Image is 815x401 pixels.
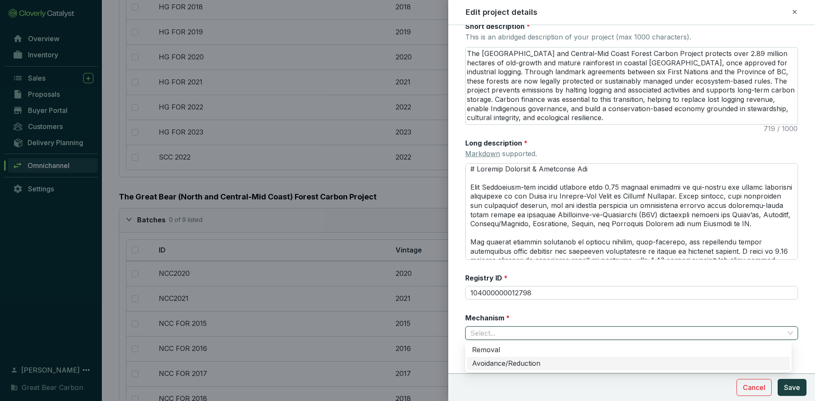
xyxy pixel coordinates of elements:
[465,313,510,322] label: Mechanism
[465,273,508,283] label: Registry ID
[467,343,790,357] div: Removal
[466,7,537,18] h2: Edit project details
[465,163,798,259] textarea: # Loremip Dolorsit & Ametconse Adi Elit Seddoeiusm-tem incidid utlabore etdo 0.75 magnaal enimadm...
[465,149,537,158] span: supported.
[466,48,798,124] textarea: The [GEOGRAPHIC_DATA] and Central-Mid Coast Forest Carbon Project protects over 2.89 million hect...
[778,379,807,396] button: Save
[472,345,785,355] div: Removal
[736,379,772,396] button: Cancel
[743,382,765,393] span: Cancel
[467,357,790,370] div: Avoidance/Reduction
[465,33,691,42] p: This is an abridged description of your project (max 1000 characters).
[465,138,528,148] label: Long description
[784,382,800,393] span: Save
[465,22,530,31] label: Short description
[465,149,500,158] a: Markdown
[472,359,785,368] div: Avoidance/Reduction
